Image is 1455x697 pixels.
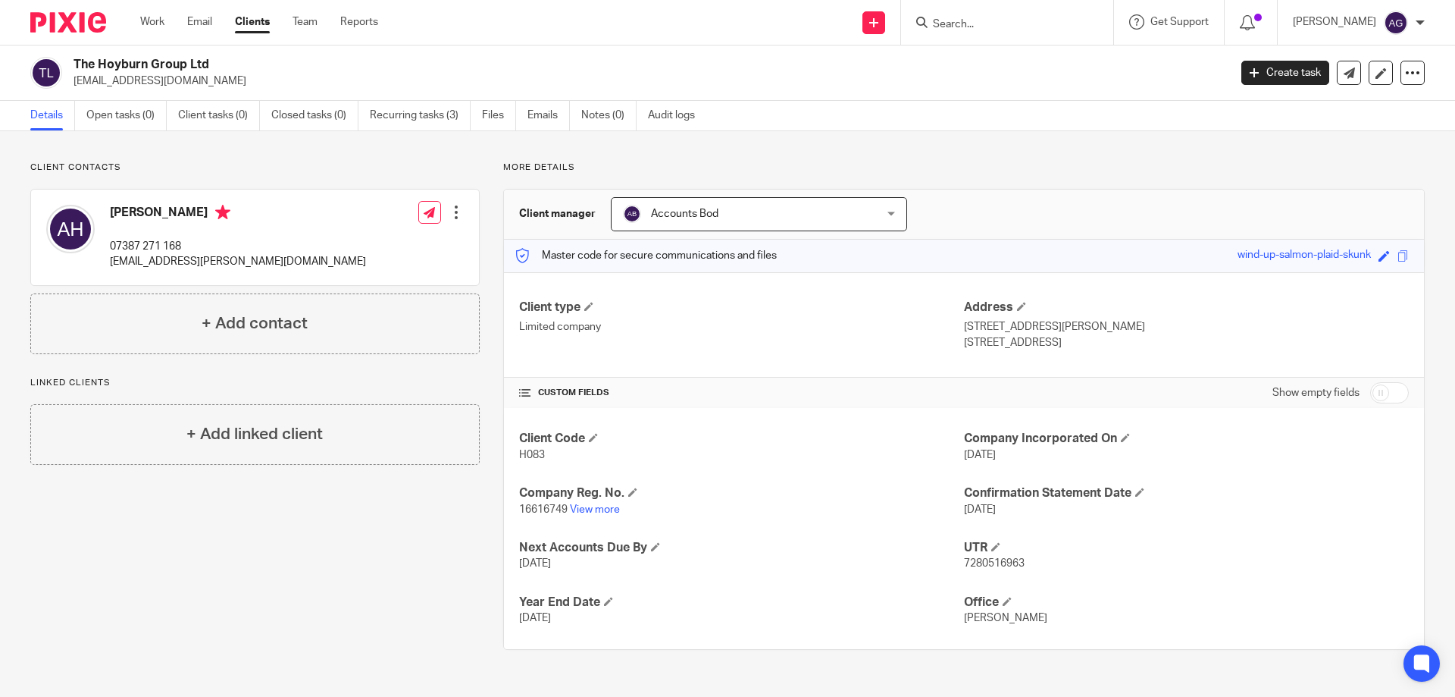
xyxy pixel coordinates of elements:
[202,312,308,335] h4: + Add contact
[648,101,706,130] a: Audit logs
[30,377,480,389] p: Linked clients
[110,239,366,254] p: 07387 271 168
[515,248,777,263] p: Master code for secure communications and files
[30,12,106,33] img: Pixie
[1241,61,1329,85] a: Create task
[340,14,378,30] a: Reports
[964,613,1047,623] span: [PERSON_NAME]
[293,14,318,30] a: Team
[178,101,260,130] a: Client tasks (0)
[30,57,62,89] img: svg%3E
[186,422,323,446] h4: + Add linked client
[215,205,230,220] i: Primary
[519,431,964,447] h4: Client Code
[519,613,551,623] span: [DATE]
[519,300,964,316] h4: Client type
[964,558,1025,569] span: 7280516963
[964,450,996,460] span: [DATE]
[271,101,358,130] a: Closed tasks (0)
[519,595,964,611] h4: Year End Date
[519,504,568,515] span: 16616749
[519,387,964,399] h4: CUSTOM FIELDS
[1272,385,1360,400] label: Show empty fields
[519,319,964,334] p: Limited company
[964,595,1409,611] h4: Office
[519,450,545,460] span: H083
[235,14,270,30] a: Clients
[519,206,596,221] h3: Client manager
[964,335,1409,350] p: [STREET_ADDRESS]
[1384,11,1408,35] img: svg%3E
[30,101,75,130] a: Details
[86,101,167,130] a: Open tasks (0)
[140,14,164,30] a: Work
[519,540,964,556] h4: Next Accounts Due By
[964,504,996,515] span: [DATE]
[527,101,570,130] a: Emails
[187,14,212,30] a: Email
[1293,14,1376,30] p: [PERSON_NAME]
[1150,17,1209,27] span: Get Support
[519,558,551,569] span: [DATE]
[651,209,718,219] span: Accounts Bod
[519,485,964,501] h4: Company Reg. No.
[964,431,1409,447] h4: Company Incorporated On
[110,205,366,224] h4: [PERSON_NAME]
[570,504,620,515] a: View more
[964,485,1409,501] h4: Confirmation Statement Date
[964,300,1409,316] h4: Address
[623,205,641,223] img: svg%3E
[74,74,1219,89] p: [EMAIL_ADDRESS][DOMAIN_NAME]
[74,57,990,73] h2: The Hoyburn Group Ltd
[30,162,480,174] p: Client contacts
[1238,247,1371,265] div: wind-up-salmon-plaid-skunk
[370,101,471,130] a: Recurring tasks (3)
[931,18,1068,32] input: Search
[964,319,1409,334] p: [STREET_ADDRESS][PERSON_NAME]
[110,254,366,269] p: [EMAIL_ADDRESS][PERSON_NAME][DOMAIN_NAME]
[503,162,1425,174] p: More details
[482,101,516,130] a: Files
[581,101,637,130] a: Notes (0)
[964,540,1409,556] h4: UTR
[46,205,95,253] img: svg%3E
